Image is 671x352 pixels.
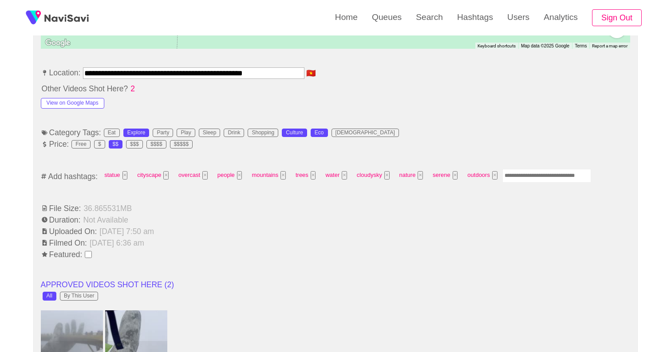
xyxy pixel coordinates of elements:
span: cityscape [134,168,171,182]
span: Not Available [82,215,129,224]
div: $$$ [130,141,139,148]
img: Google [43,37,72,49]
div: [DEMOGRAPHIC_DATA] [335,130,395,136]
input: Enter tag here and press return [502,169,591,183]
div: Eat [108,130,116,136]
span: Add hashtags: [47,172,99,181]
button: Tag at index 0 with value 862 focussed. Press backspace to remove [122,171,128,180]
div: All [47,293,52,299]
a: Report a map error [592,43,628,48]
button: Tag at index 7 with value 3399 focussed. Press backspace to remove [384,171,390,180]
span: 2 [130,84,136,93]
div: $ [98,141,101,148]
span: Duration: [41,215,82,224]
div: Eco [315,130,324,136]
div: Explore [127,130,146,136]
div: $$ [113,141,118,148]
span: Uploaded On: [41,227,98,236]
button: Tag at index 4 with value 316 focussed. Press backspace to remove [280,171,286,180]
button: Tag at index 5 with value 2318 focussed. Press backspace to remove [311,171,316,180]
span: trees [293,168,319,182]
div: $$$$$ [174,141,189,148]
div: Play [181,130,191,136]
img: fireSpot [44,13,89,22]
span: [DATE] 7:50 am [99,227,155,236]
div: Sleep [203,130,217,136]
button: Keyboard shortcuts [478,43,516,49]
span: statue [102,168,130,182]
div: Free [75,141,87,148]
div: By This User [64,293,94,299]
span: Price: [41,140,70,149]
div: Drink [228,130,240,136]
div: Party [157,130,169,136]
div: $$$$ [150,141,162,148]
button: View on Google Maps [41,98,104,109]
span: mountains [249,168,288,182]
button: Tag at index 2 with value 2319 focussed. Press backspace to remove [202,171,208,180]
a: Terms (opens in new tab) [575,43,587,48]
li: APPROVED VIDEOS SHOT HERE ( 2 ) [41,279,631,290]
a: Open this area in Google Maps (opens a new window) [43,37,72,49]
span: nature [397,168,426,182]
span: Other Videos Shot Here? [41,84,129,93]
div: Shopping [252,130,274,136]
span: File Size: [41,204,82,213]
span: serene [430,168,460,182]
span: cloudysky [354,168,392,182]
span: [DATE] 6:36 am [89,239,145,247]
span: 36.865531 MB [83,204,133,213]
span: 🇻🇳 [305,70,317,77]
button: Tag at index 1 with value 2563 focussed. Press backspace to remove [163,171,169,180]
img: fireSpot [22,7,44,29]
span: Featured: [41,250,83,259]
button: Tag at index 8 with value 584 focussed. Press backspace to remove [418,171,423,180]
span: Map data ©2025 Google [521,43,569,48]
span: water [323,168,349,182]
span: outdoors [465,168,500,182]
span: people [215,168,245,182]
span: Category Tags: [41,128,102,137]
span: Location: [41,68,82,77]
button: Tag at index 10 with value 2341 focussed. Press backspace to remove [492,171,497,180]
button: Tag at index 6 with value 5 focussed. Press backspace to remove [342,171,347,180]
button: Tag at index 9 with value 2289 focussed. Press backspace to remove [453,171,458,180]
div: Culture [286,130,303,136]
button: Sign Out [592,9,642,27]
span: overcast [176,168,210,182]
span: Filmed On: [41,239,88,247]
button: Tag at index 3 with value 2457 focussed. Press backspace to remove [237,171,242,180]
a: View on Google Maps [41,98,104,106]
